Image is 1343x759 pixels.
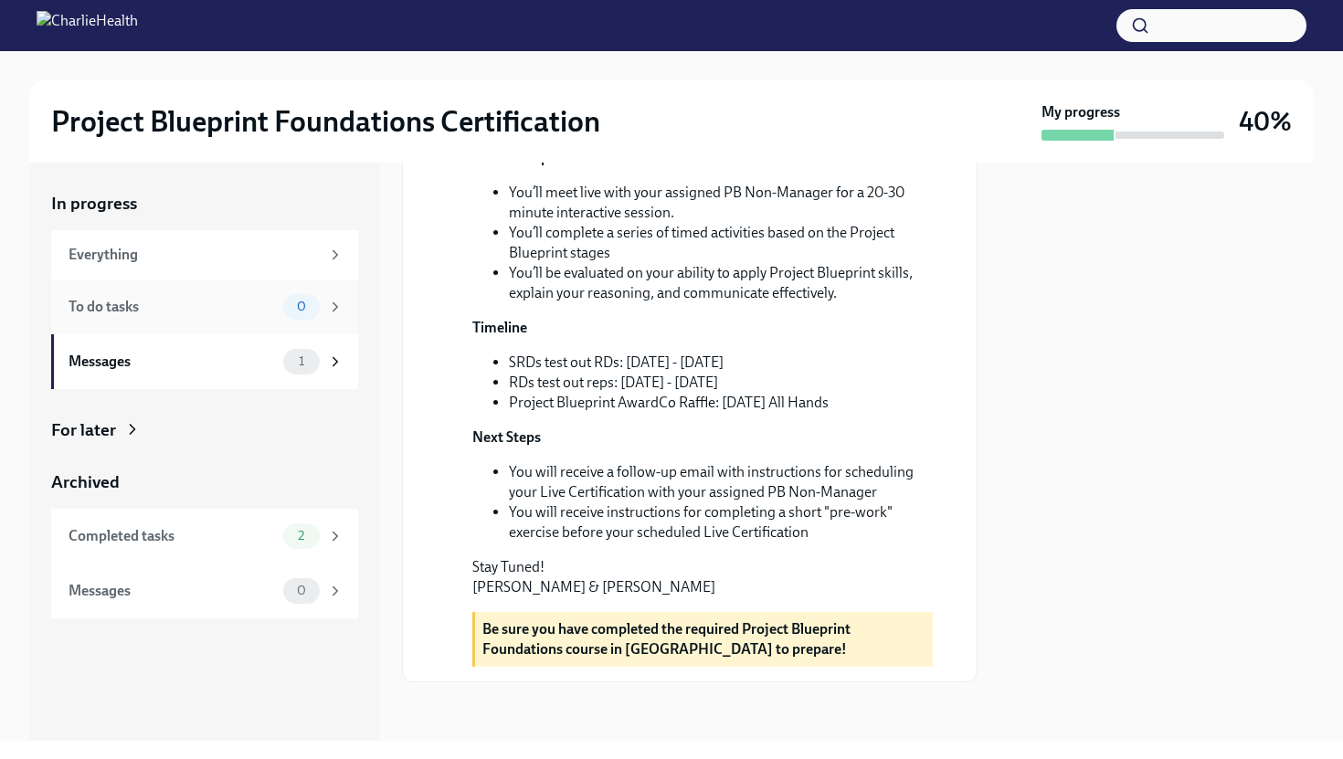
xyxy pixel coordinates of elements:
[509,462,933,502] li: You will receive a follow-up email with instructions for scheduling your Live Certification with ...
[51,418,116,442] div: For later
[287,529,315,543] span: 2
[51,509,358,564] a: Completed tasks2
[472,557,933,597] p: Stay Tuned! [PERSON_NAME] & [PERSON_NAME]
[509,502,933,543] li: You will receive instructions for completing a short "pre-work" exercise before your scheduled Li...
[286,300,317,313] span: 0
[37,11,138,40] img: CharlieHealth
[286,584,317,597] span: 0
[51,230,358,279] a: Everything
[1042,102,1120,122] strong: My progress
[69,526,276,546] div: Completed tasks
[472,428,541,446] strong: Next Steps
[69,581,276,601] div: Messages
[288,354,315,368] span: 1
[51,192,358,216] a: In progress
[509,373,933,393] li: RDs test out reps: [DATE] - [DATE]
[509,393,933,413] li: Project Blueprint AwardCo Raffle: [DATE] All Hands
[51,418,358,442] a: For later
[1239,105,1292,138] h3: 40%
[51,334,358,389] a: Messages1
[509,183,933,223] li: You’ll meet live with your assigned PB Non-Manager for a 20-30 minute interactive session.
[69,352,276,372] div: Messages
[51,103,600,140] h2: Project Blueprint Foundations Certification
[51,564,358,618] a: Messages0
[472,149,568,166] strong: What to Expect
[69,245,320,265] div: Everything
[51,470,358,494] a: Archived
[482,620,851,658] strong: Be sure you have completed the required Project Blueprint Foundations course in [GEOGRAPHIC_DATA]...
[509,263,933,303] li: You’ll be evaluated on your ability to apply Project Blueprint skills, explain your reasoning, an...
[472,319,527,336] strong: Timeline
[509,353,933,373] li: SRDs test out RDs: [DATE] - [DATE]
[51,279,358,334] a: To do tasks0
[509,223,933,263] li: You’ll complete a series of timed activities based on the Project Blueprint stages
[69,297,276,317] div: To do tasks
